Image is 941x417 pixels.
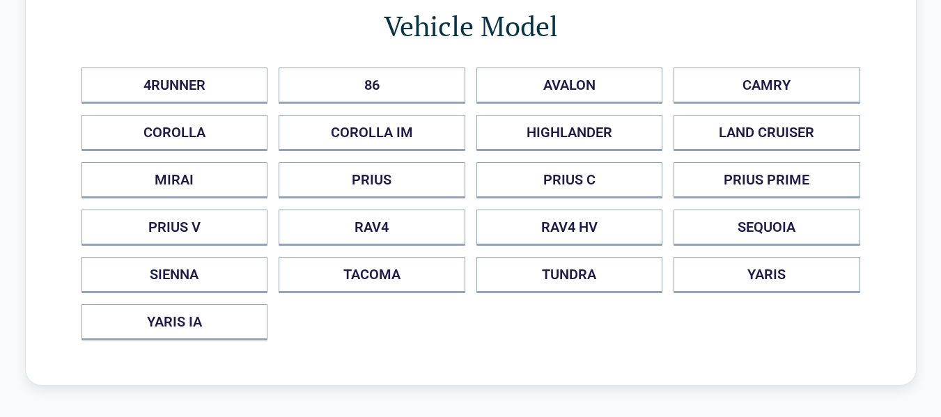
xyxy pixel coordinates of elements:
[476,162,663,198] button: PRIUS C
[81,6,860,45] h1: Vehicle Model
[81,210,268,246] button: PRIUS V
[674,115,860,151] button: LAND CRUISER
[476,115,663,151] button: HIGHLANDER
[81,68,268,104] button: 4RUNNER
[476,68,663,104] button: AVALON
[81,162,268,198] button: MIRAI
[674,257,860,293] button: YARIS
[81,304,268,340] button: YARIS IA
[674,68,860,104] button: CAMRY
[81,257,268,293] button: SIENNA
[674,162,860,198] button: PRIUS PRIME
[279,115,465,151] button: COROLLA IM
[279,210,465,246] button: RAV4
[279,68,465,104] button: 86
[476,257,663,293] button: TUNDRA
[279,162,465,198] button: PRIUS
[674,210,860,246] button: SEQUOIA
[279,257,465,293] button: TACOMA
[81,115,268,151] button: COROLLA
[476,210,663,246] button: RAV4 HV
